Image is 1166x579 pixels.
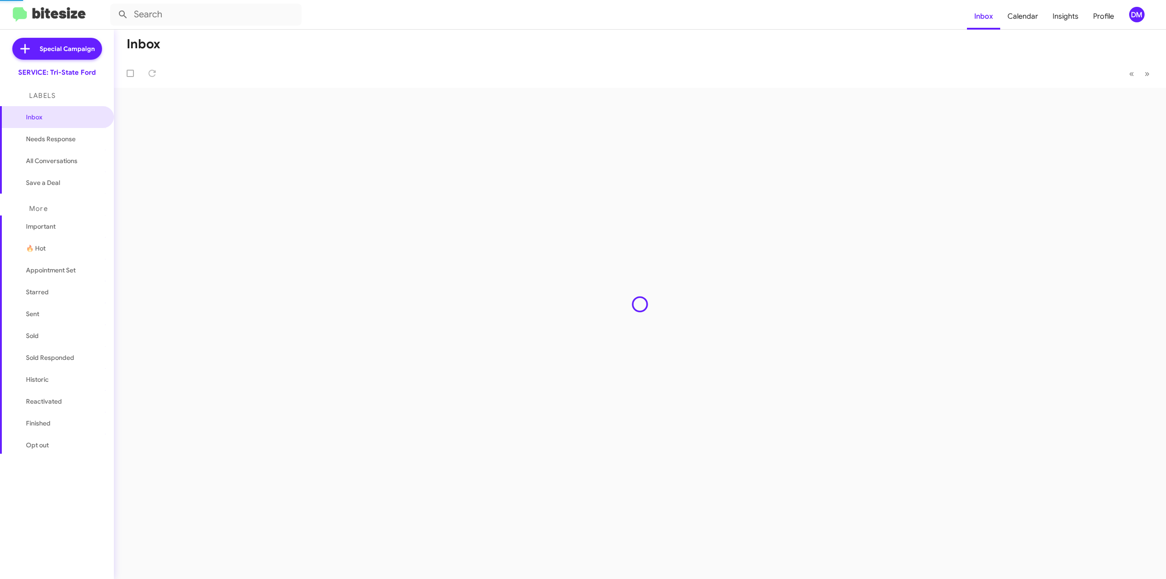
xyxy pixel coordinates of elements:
[29,92,56,100] span: Labels
[26,397,62,406] span: Reactivated
[26,113,103,122] span: Inbox
[1121,7,1156,22] button: DM
[40,44,95,53] span: Special Campaign
[26,266,76,275] span: Appointment Set
[12,38,102,60] a: Special Campaign
[967,3,1000,30] a: Inbox
[127,37,160,51] h1: Inbox
[26,375,49,384] span: Historic
[1139,64,1155,83] button: Next
[26,353,74,362] span: Sold Responded
[26,441,49,450] span: Opt out
[1124,64,1155,83] nav: Page navigation example
[26,156,77,165] span: All Conversations
[26,331,39,340] span: Sold
[26,178,60,187] span: Save a Deal
[26,309,39,318] span: Sent
[1124,64,1140,83] button: Previous
[26,419,51,428] span: Finished
[1000,3,1045,30] a: Calendar
[1129,7,1145,22] div: DM
[26,134,103,143] span: Needs Response
[26,244,46,253] span: 🔥 Hot
[1045,3,1086,30] a: Insights
[18,68,96,77] div: SERVICE: Tri-State Ford
[26,222,103,231] span: Important
[110,4,302,26] input: Search
[1129,68,1134,79] span: «
[26,287,49,297] span: Starred
[29,205,48,213] span: More
[1145,68,1150,79] span: »
[1086,3,1121,30] a: Profile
